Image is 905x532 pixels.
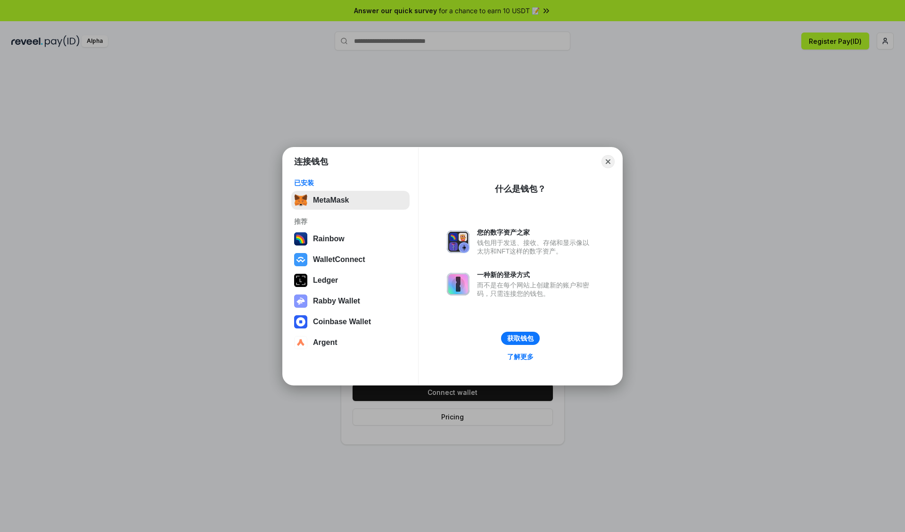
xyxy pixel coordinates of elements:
[313,235,345,243] div: Rainbow
[502,351,539,363] a: 了解更多
[291,312,410,331] button: Coinbase Wallet
[294,315,307,328] img: svg+xml,%3Csvg%20width%3D%2228%22%20height%3D%2228%22%20viewBox%3D%220%200%2028%2028%22%20fill%3D...
[294,253,307,266] img: svg+xml,%3Csvg%20width%3D%2228%22%20height%3D%2228%22%20viewBox%3D%220%200%2028%2028%22%20fill%3D...
[313,276,338,285] div: Ledger
[507,334,534,343] div: 获取钱包
[477,281,594,298] div: 而不是在每个网站上创建新的账户和密码，只需连接您的钱包。
[313,338,337,347] div: Argent
[294,274,307,287] img: svg+xml,%3Csvg%20xmlns%3D%22http%3A%2F%2Fwww.w3.org%2F2000%2Fsvg%22%20width%3D%2228%22%20height%3...
[495,183,546,195] div: 什么是钱包？
[477,228,594,237] div: 您的数字资产之家
[601,155,615,168] button: Close
[313,196,349,205] div: MetaMask
[291,271,410,290] button: Ledger
[294,179,407,187] div: 已安装
[501,332,540,345] button: 获取钱包
[447,273,469,295] img: svg+xml,%3Csvg%20xmlns%3D%22http%3A%2F%2Fwww.w3.org%2F2000%2Fsvg%22%20fill%3D%22none%22%20viewBox...
[447,230,469,253] img: svg+xml,%3Csvg%20xmlns%3D%22http%3A%2F%2Fwww.w3.org%2F2000%2Fsvg%22%20fill%3D%22none%22%20viewBox...
[294,217,407,226] div: 推荐
[294,194,307,207] img: svg+xml,%3Csvg%20fill%3D%22none%22%20height%3D%2233%22%20viewBox%3D%220%200%2035%2033%22%20width%...
[294,295,307,308] img: svg+xml,%3Csvg%20xmlns%3D%22http%3A%2F%2Fwww.w3.org%2F2000%2Fsvg%22%20fill%3D%22none%22%20viewBox...
[291,191,410,210] button: MetaMask
[291,250,410,269] button: WalletConnect
[294,232,307,246] img: svg+xml,%3Csvg%20width%3D%22120%22%20height%3D%22120%22%20viewBox%3D%220%200%20120%20120%22%20fil...
[313,255,365,264] div: WalletConnect
[291,229,410,248] button: Rainbow
[291,292,410,311] button: Rabby Wallet
[291,333,410,352] button: Argent
[294,156,328,167] h1: 连接钱包
[313,318,371,326] div: Coinbase Wallet
[477,270,594,279] div: 一种新的登录方式
[477,238,594,255] div: 钱包用于发送、接收、存储和显示像以太坊和NFT这样的数字资产。
[507,352,534,361] div: 了解更多
[313,297,360,305] div: Rabby Wallet
[294,336,307,349] img: svg+xml,%3Csvg%20width%3D%2228%22%20height%3D%2228%22%20viewBox%3D%220%200%2028%2028%22%20fill%3D...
